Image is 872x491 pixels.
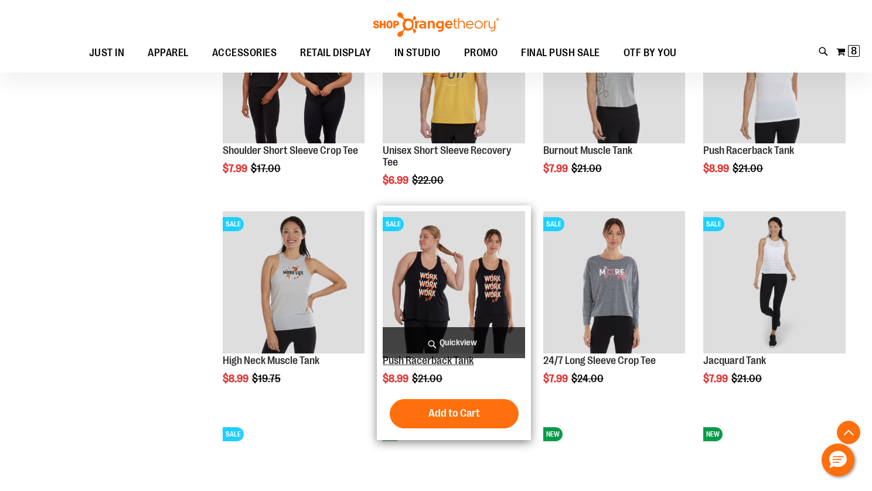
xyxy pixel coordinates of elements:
a: APPAREL [136,40,200,66]
a: Push Racerback Tank [703,145,794,156]
span: $17.00 [251,163,282,174]
span: SALE [223,217,244,231]
span: $8.99 [223,373,250,384]
a: IN STUDIO [383,40,452,67]
a: OTF BY YOU [612,40,689,67]
span: $7.99 [223,163,249,174]
span: Add to Cart [428,407,480,420]
span: $7.99 [703,373,730,384]
span: RETAIL DISPLAY [300,40,371,66]
span: $21.00 [733,163,765,174]
img: Product image for Push Racerback Tank [383,211,525,353]
span: OTF BY YOU [624,40,677,66]
span: $24.00 [571,373,605,384]
span: IN STUDIO [394,40,441,66]
span: NEW [543,427,563,441]
img: Product image for Push Racerback Tank [703,1,846,143]
span: SALE [223,427,244,441]
span: JUST IN [89,40,125,66]
span: $8.99 [703,163,731,174]
a: Product image for Push Racerback TankSALE [703,1,846,145]
div: product [377,205,531,440]
img: Product image for Unisex Short Sleeve Recovery Tee [383,1,525,143]
a: JUST IN [77,40,137,67]
img: Product image for High Neck Muscle Tank [223,211,365,353]
span: APPAREL [148,40,189,66]
a: Unisex Short Sleeve Recovery Tee [383,145,511,168]
div: product [697,205,851,414]
a: Shoulder Short Sleeve Crop Tee [223,145,358,156]
a: Jacquard Tank [703,355,766,366]
img: Product image for Burnout Muscle Tank [543,1,686,143]
button: Add to Cart [390,399,519,428]
span: ACCESSORIES [212,40,277,66]
img: Product image for 24/7 Long Sleeve Crop Tee [543,211,686,353]
a: Product image for Shoulder Short Sleeve Crop TeeSALE [223,1,365,145]
a: Product image for High Neck Muscle TankSALE [223,211,365,355]
span: SALE [703,217,724,231]
span: 8 [851,45,857,57]
a: RETAIL DISPLAY [288,40,383,67]
span: PROMO [464,40,498,66]
a: Quickview [383,327,525,358]
span: SALE [383,217,404,231]
img: Front view of Jacquard Tank [703,211,846,353]
a: High Neck Muscle Tank [223,355,319,366]
span: SALE [543,217,564,231]
span: $6.99 [383,174,410,186]
span: $8.99 [383,373,410,384]
a: Product image for 24/7 Long Sleeve Crop TeeSALE [543,211,686,355]
span: $22.00 [412,174,445,186]
a: PROMO [452,40,510,67]
span: $21.00 [412,373,444,384]
span: $19.75 [252,373,282,384]
button: Hello, have a question? Let’s chat. [822,444,854,476]
a: Product image for Push Racerback TankSALE [383,211,525,355]
a: 24/7 Long Sleeve Crop Tee [543,355,656,366]
span: $7.99 [543,373,570,384]
button: Back To Top [837,421,860,444]
a: Front view of Jacquard TankSALE [703,211,846,355]
a: Product image for Unisex Short Sleeve Recovery TeeSALE [383,1,525,145]
a: ACCESSORIES [200,40,289,67]
div: product [537,205,692,414]
span: $7.99 [543,163,570,174]
img: Shop Orangetheory [372,12,500,37]
span: $21.00 [731,373,764,384]
img: Product image for Shoulder Short Sleeve Crop Tee [223,1,365,143]
a: FINAL PUSH SALE [509,40,612,67]
span: $21.00 [571,163,604,174]
a: Burnout Muscle Tank [543,145,632,156]
div: product [217,205,371,414]
span: NEW [703,427,723,441]
span: FINAL PUSH SALE [521,40,600,66]
a: Product image for Burnout Muscle TankSALE [543,1,686,145]
a: Push Racerback Tank [383,355,474,366]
